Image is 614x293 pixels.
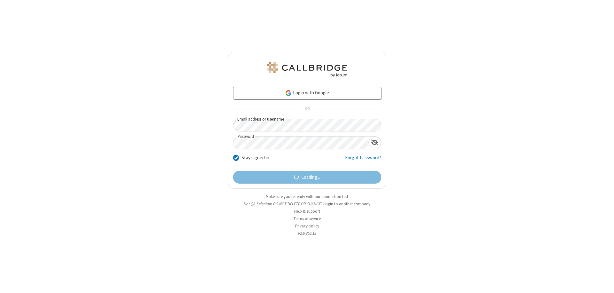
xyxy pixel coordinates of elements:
input: Password [233,137,368,149]
button: Loading... [233,171,381,184]
input: Email address or username [233,119,381,131]
div: Show password [368,137,381,148]
span: Loading... [301,174,320,181]
a: Make sure you're ready with our connection test [266,194,348,199]
a: Forgot Password? [345,154,381,166]
a: Help & support [294,209,320,214]
img: google-icon.png [285,90,292,97]
iframe: Chat [598,276,609,289]
li: v2.6.352.12 [228,230,386,236]
span: OR [302,105,312,114]
a: Terms of service [294,216,321,221]
button: Login to another company [323,201,370,207]
a: Privacy policy [295,223,319,229]
a: Login with Google [233,87,381,99]
label: Stay signed in [241,154,269,162]
li: Not QA Selenium DO NOT DELETE OR CHANGE? [228,201,386,207]
img: QA Selenium DO NOT DELETE OR CHANGE [265,62,349,77]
